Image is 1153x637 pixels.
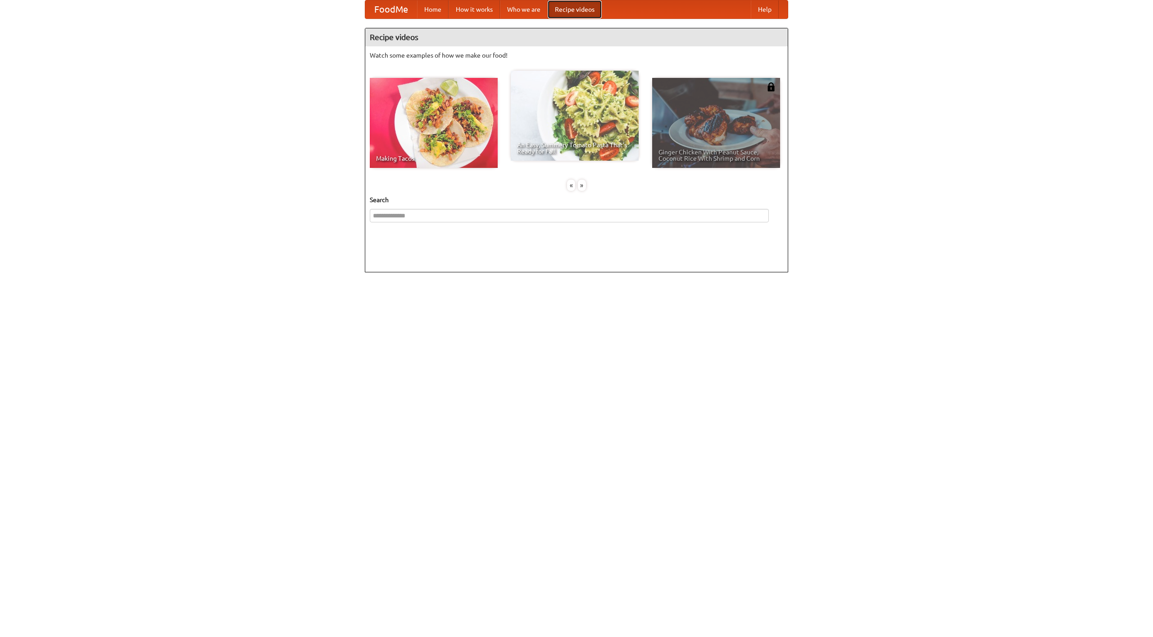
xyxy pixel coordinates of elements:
a: FoodMe [365,0,417,18]
a: An Easy, Summery Tomato Pasta That's Ready for Fall [511,71,639,161]
a: Home [417,0,449,18]
a: Recipe videos [548,0,602,18]
div: « [567,180,575,191]
h5: Search [370,195,783,204]
a: How it works [449,0,500,18]
a: Making Tacos [370,78,498,168]
a: Who we are [500,0,548,18]
p: Watch some examples of how we make our food! [370,51,783,60]
h4: Recipe videos [365,28,788,46]
span: An Easy, Summery Tomato Pasta That's Ready for Fall [517,142,632,154]
div: » [578,180,586,191]
a: Help [751,0,779,18]
img: 483408.png [767,82,776,91]
span: Making Tacos [376,155,491,162]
